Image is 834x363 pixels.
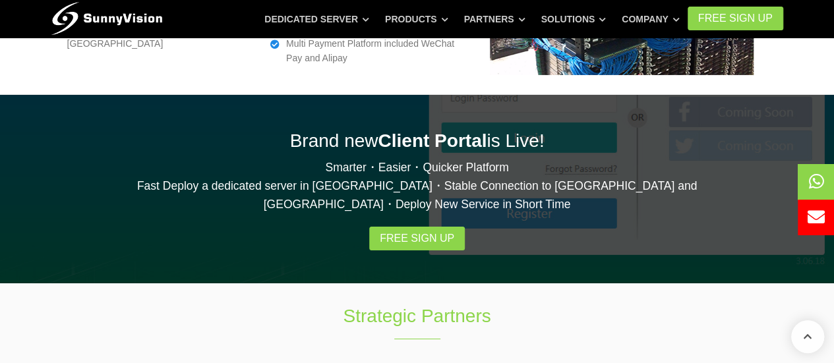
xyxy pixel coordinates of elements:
[622,7,680,31] a: Company
[385,7,448,31] a: Products
[270,36,470,66] li: Multi Payment Platform included WeChat Pay and Alipay
[51,158,783,213] p: Smarter・Easier・Quicker Platform Fast Deploy a dedicated server in [GEOGRAPHIC_DATA]・Stable Connec...
[464,7,525,31] a: Partners
[51,128,783,154] h2: Brand new is Live!
[541,7,606,31] a: Solutions
[264,7,369,31] a: Dedicated Server
[198,303,637,329] h1: Strategic Partners
[688,7,783,30] a: FREE Sign Up
[378,130,487,151] strong: Client Portal
[369,227,465,250] a: Free Sign Up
